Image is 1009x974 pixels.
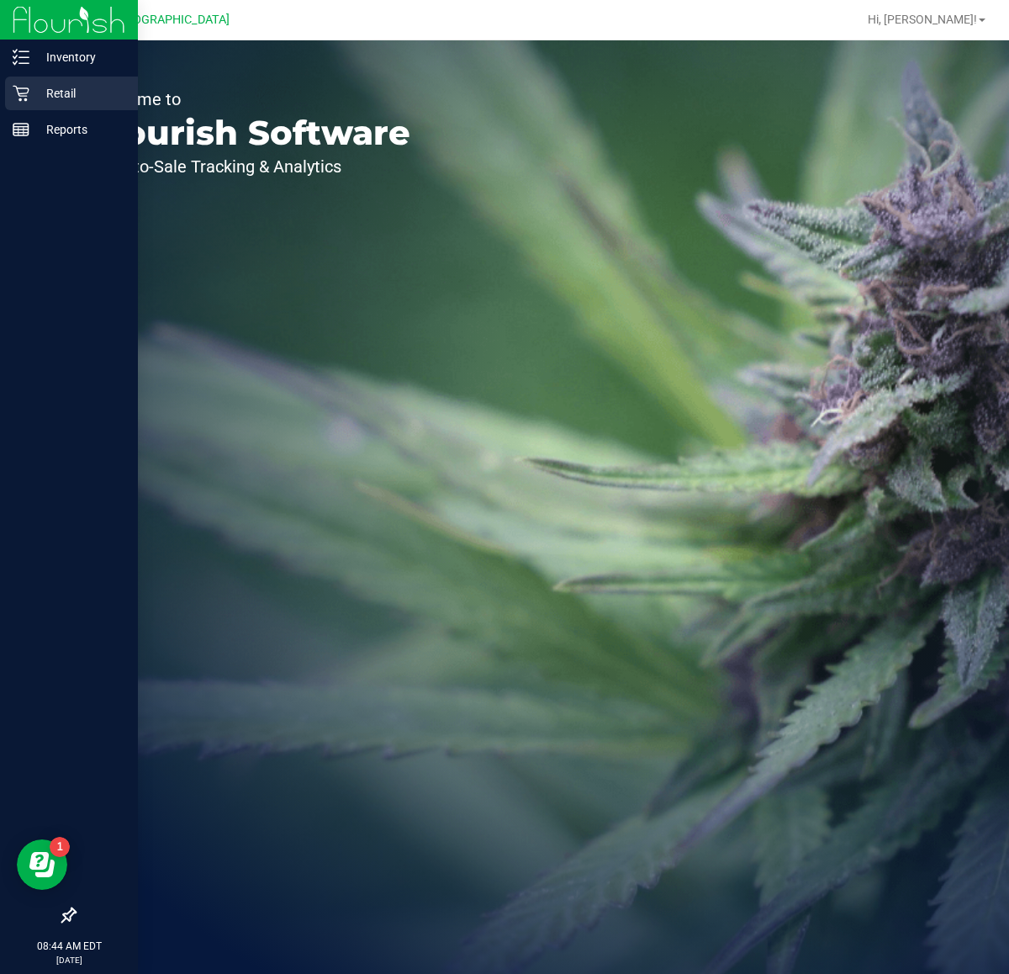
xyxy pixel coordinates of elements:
[17,839,67,890] iframe: Resource center
[29,83,130,103] p: Retail
[868,13,977,26] span: Hi, [PERSON_NAME]!
[8,954,130,966] p: [DATE]
[8,939,130,954] p: 08:44 AM EDT
[13,85,29,102] inline-svg: Retail
[29,47,130,67] p: Inventory
[91,116,410,150] p: Flourish Software
[114,13,230,27] span: [GEOGRAPHIC_DATA]
[13,49,29,66] inline-svg: Inventory
[91,91,410,108] p: Welcome to
[29,119,130,140] p: Reports
[13,121,29,138] inline-svg: Reports
[50,837,70,857] iframe: Resource center unread badge
[91,158,410,175] p: Seed-to-Sale Tracking & Analytics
